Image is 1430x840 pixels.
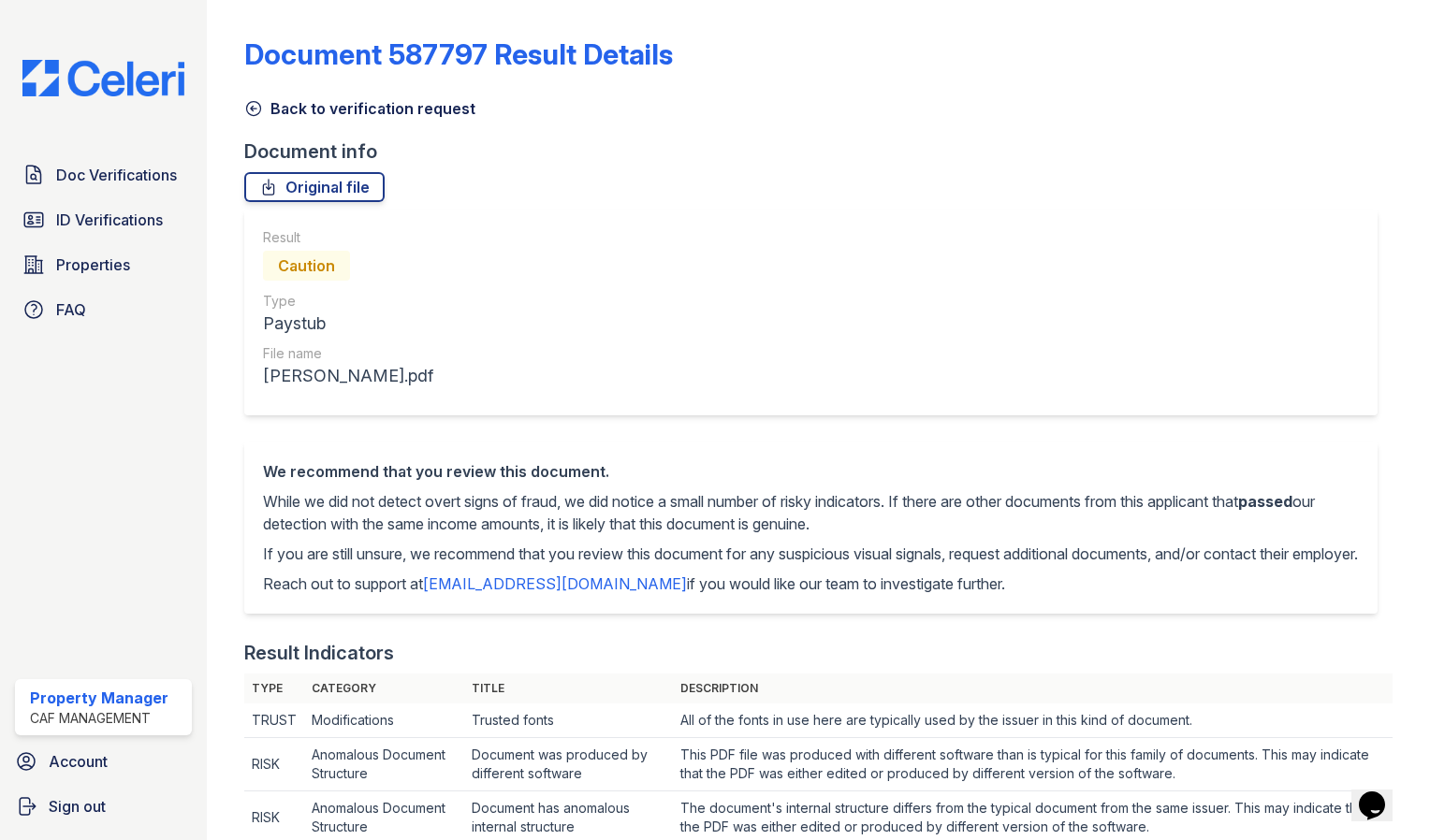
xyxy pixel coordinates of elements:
[49,750,108,773] span: Account
[304,703,464,738] td: Modifications
[263,228,433,247] div: Result
[244,738,304,791] td: RISK
[30,709,168,728] div: CAF Management
[7,60,199,96] img: CE_Logo_Blue-a8612792a0a2168367f1c8372b55b34899dd931a85d93a1a3d3e32e68fde9ad4.png
[263,251,350,281] div: Caution
[30,687,168,709] div: Property Manager
[244,138,1393,165] div: Document info
[263,460,1359,483] div: We recommend that you review this document.
[263,490,1359,535] p: While we did not detect overt signs of fraud, we did notice a small number of risky indicators. I...
[263,363,433,389] div: [PERSON_NAME].pdf
[464,673,672,703] th: Title
[263,572,1359,595] p: Reach out to support at if you would like our team to investigate further.
[263,311,433,337] div: Paystub
[263,292,433,311] div: Type
[673,703,1393,738] td: All of the fonts in use here are typically used by the issuer in this kind of document.
[7,743,199,780] a: Account
[464,703,672,738] td: Trusted fonts
[673,673,1393,703] th: Description
[244,97,475,120] a: Back to verification request
[15,201,192,239] a: ID Verifications
[1351,765,1411,821] iframe: chat widget
[56,164,177,186] span: Doc Verifications
[244,640,394,666] div: Result Indicators
[7,788,199,825] a: Sign out
[56,253,130,276] span: Properties
[304,738,464,791] td: Anomalous Document Structure
[244,703,304,738] td: TRUST
[15,156,192,194] a: Doc Verifications
[464,738,672,791] td: Document was produced by different software
[304,673,464,703] th: Category
[15,291,192,328] a: FAQ
[244,37,673,71] a: Document 587797 Result Details
[244,673,304,703] th: Type
[244,172,385,202] a: Original file
[263,344,433,363] div: File name
[423,574,687,593] a: [EMAIL_ADDRESS][DOMAIN_NAME]
[49,795,106,818] span: Sign out
[15,246,192,283] a: Properties
[56,209,163,231] span: ID Verifications
[1238,492,1292,511] span: passed
[56,298,86,321] span: FAQ
[263,543,1359,565] p: If you are still unsure, we recommend that you review this document for any suspicious visual sig...
[673,738,1393,791] td: This PDF file was produced with different software than is typical for this family of documents. ...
